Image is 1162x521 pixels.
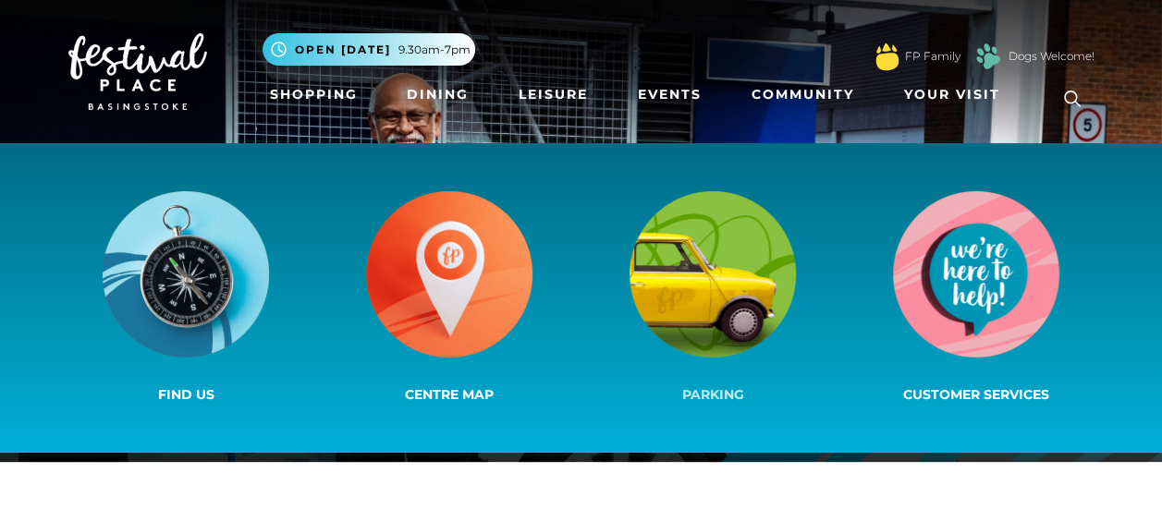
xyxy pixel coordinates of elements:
[903,386,1049,403] span: Customer Services
[744,78,862,112] a: Community
[405,386,494,403] span: Centre Map
[55,188,318,408] a: Find us
[263,33,475,66] button: Open [DATE] 9.30am-7pm
[263,78,365,112] a: Shopping
[845,188,1108,408] a: Customer Services
[398,42,471,58] span: 9.30am-7pm
[904,85,1000,104] span: Your Visit
[318,188,581,408] a: Centre Map
[68,33,207,111] img: Festival Place Logo
[511,78,595,112] a: Leisure
[897,78,1017,112] a: Your Visit
[581,188,845,408] a: Parking
[682,386,744,403] span: Parking
[158,386,214,403] span: Find us
[399,78,476,112] a: Dining
[630,78,709,112] a: Events
[295,42,391,58] span: Open [DATE]
[1009,48,1095,65] a: Dogs Welcome!
[905,48,960,65] a: FP Family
